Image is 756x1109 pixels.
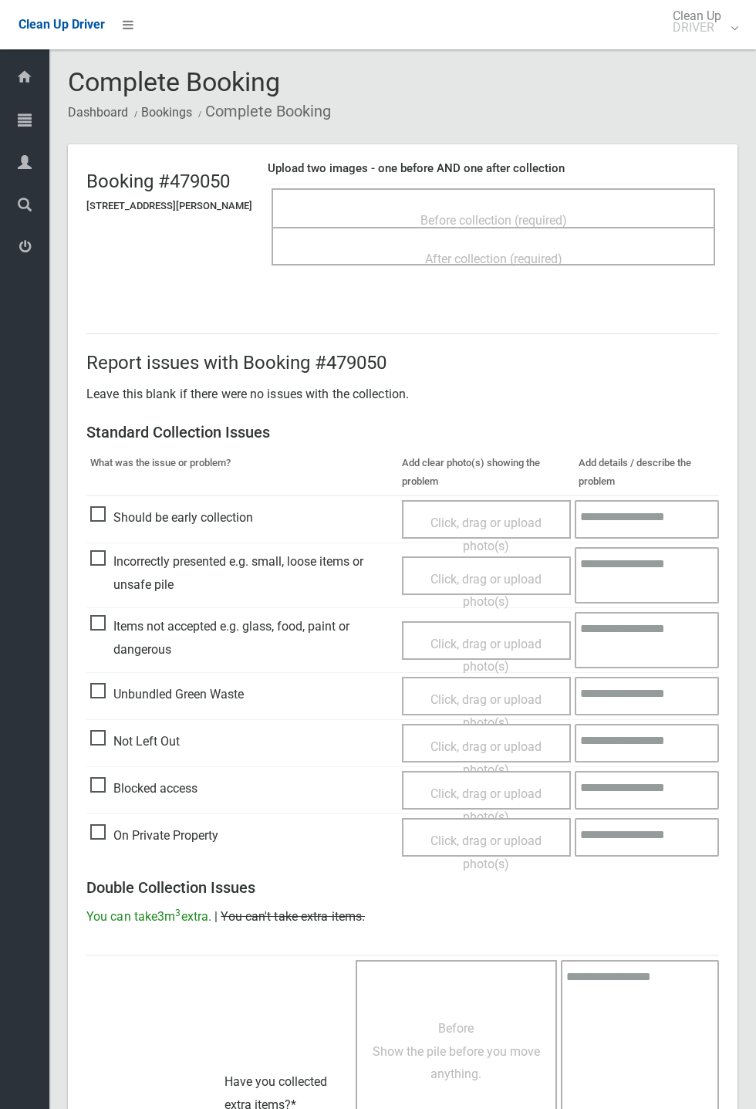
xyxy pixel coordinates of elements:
[673,22,721,33] small: DRIVER
[90,550,394,596] span: Incorrectly presented e.g. small, loose items or unsafe pile
[425,252,562,266] span: After collection (required)
[420,213,567,228] span: Before collection (required)
[86,424,719,441] h3: Standard Collection Issues
[90,730,180,753] span: Not Left Out
[90,506,253,529] span: Should be early collection
[575,450,719,495] th: Add details / describe the problem
[86,909,211,924] span: You can take extra.
[430,692,542,730] span: Click, drag or upload photo(s)
[373,1021,540,1081] span: Before Show the pile before you move anything.
[268,162,719,175] h4: Upload two images - one before AND one after collection
[90,683,244,706] span: Unbundled Green Waste
[430,516,542,553] span: Click, drag or upload photo(s)
[90,777,197,800] span: Blocked access
[19,13,105,36] a: Clean Up Driver
[214,909,218,924] span: |
[19,17,105,32] span: Clean Up Driver
[430,637,542,675] span: Click, drag or upload photo(s)
[86,201,252,211] h5: [STREET_ADDRESS][PERSON_NAME]
[86,383,719,406] p: Leave this blank if there were no issues with the collection.
[86,450,398,495] th: What was the issue or problem?
[398,450,575,495] th: Add clear photo(s) showing the problem
[86,353,719,373] h2: Report issues with Booking #479050
[430,572,542,610] span: Click, drag or upload photo(s)
[68,105,128,120] a: Dashboard
[90,824,218,847] span: On Private Property
[221,909,365,924] span: You can't take extra items.
[430,739,542,777] span: Click, drag or upload photo(s)
[430,786,542,824] span: Click, drag or upload photo(s)
[430,833,542,871] span: Click, drag or upload photo(s)
[68,66,280,97] span: Complete Booking
[90,615,394,661] span: Items not accepted e.g. glass, food, paint or dangerous
[665,10,737,33] span: Clean Up
[175,908,181,918] sup: 3
[194,97,331,126] li: Complete Booking
[86,171,252,191] h2: Booking #479050
[157,909,181,924] span: 3m
[86,879,719,896] h3: Double Collection Issues
[141,105,192,120] a: Bookings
